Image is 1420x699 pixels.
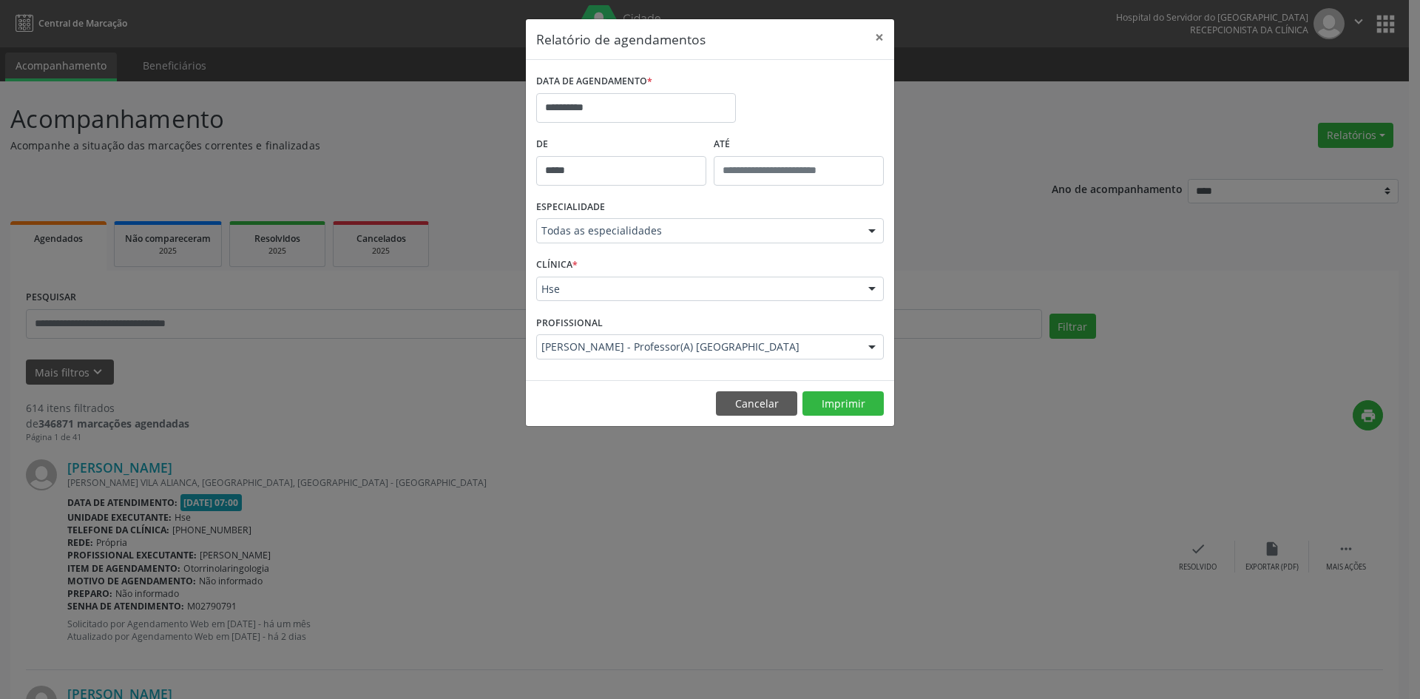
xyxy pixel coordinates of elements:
label: ATÉ [714,133,884,156]
span: Hse [541,282,853,297]
label: DATA DE AGENDAMENTO [536,70,652,93]
button: Cancelar [716,391,797,416]
span: Todas as especialidades [541,223,853,238]
span: [PERSON_NAME] - Professor(A) [GEOGRAPHIC_DATA] [541,340,853,354]
label: CLÍNICA [536,254,578,277]
label: De [536,133,706,156]
button: Imprimir [802,391,884,416]
button: Close [865,19,894,55]
h5: Relatório de agendamentos [536,30,706,49]
label: ESPECIALIDADE [536,196,605,219]
label: PROFISSIONAL [536,311,603,334]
